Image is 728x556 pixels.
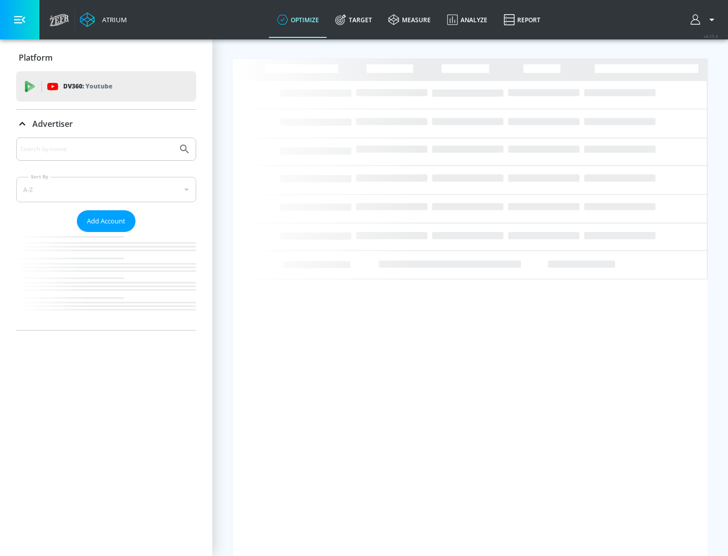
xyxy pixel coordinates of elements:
[80,12,127,27] a: Atrium
[16,137,196,330] div: Advertiser
[16,177,196,202] div: A-Z
[85,81,112,91] p: Youtube
[19,52,53,63] p: Platform
[29,173,51,180] label: Sort By
[495,2,549,38] a: Report
[20,143,173,156] input: Search by name
[439,2,495,38] a: Analyze
[16,71,196,102] div: DV360: Youtube
[98,15,127,24] div: Atrium
[380,2,439,38] a: measure
[327,2,380,38] a: Target
[16,43,196,72] div: Platform
[704,33,718,39] span: v 4.25.4
[77,210,135,232] button: Add Account
[63,81,112,92] p: DV360:
[87,215,125,227] span: Add Account
[32,118,73,129] p: Advertiser
[269,2,327,38] a: optimize
[16,232,196,330] nav: list of Advertiser
[16,110,196,138] div: Advertiser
